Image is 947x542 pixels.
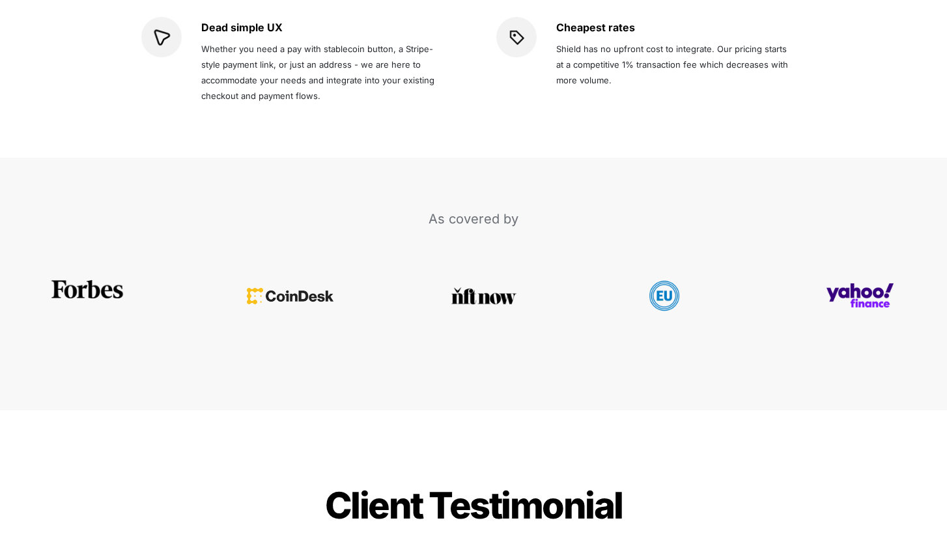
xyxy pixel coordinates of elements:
[556,44,791,85] span: Shield has no upfront cost to integrate. Our pricing starts at a competitive 1% transaction fee w...
[429,211,518,227] span: As covered by
[556,21,635,34] strong: Cheapest rates
[325,483,623,528] span: Client Testimonial
[201,44,437,101] span: Whether you need a pay with stablecoin button, a Stripe-style payment link, or just an address - ...
[201,21,283,34] strong: Dead simple UX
